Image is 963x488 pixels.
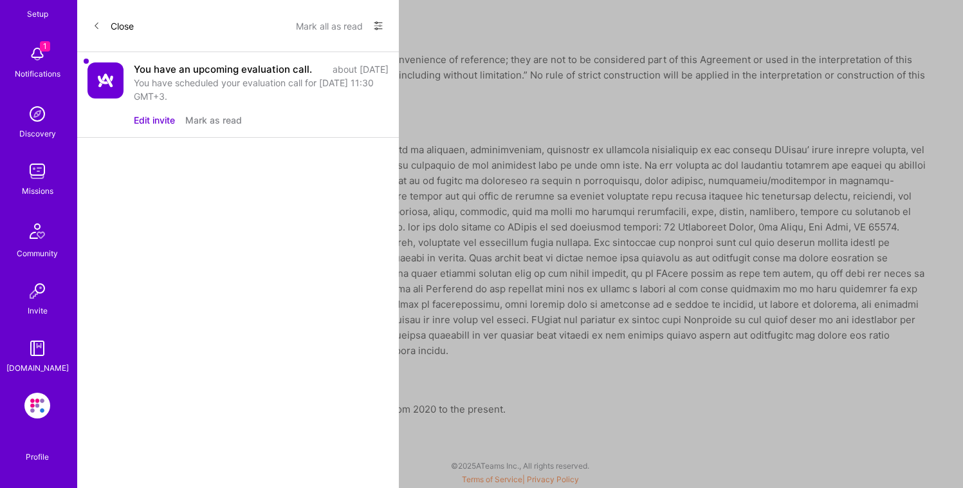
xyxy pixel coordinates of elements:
img: Community [22,216,53,247]
img: discovery [24,101,50,127]
div: Invite [28,304,48,317]
div: Community [17,247,58,260]
div: You have an upcoming evaluation call. [134,62,312,76]
button: Mark all as read [296,15,363,36]
img: teamwork [24,158,50,184]
button: Close [93,15,134,36]
span: 1 [40,41,50,52]
div: Setup [27,7,48,21]
div: Notifications [15,67,60,80]
img: bell [24,41,50,67]
button: Mark as read [185,113,242,127]
img: Invite [24,278,50,304]
div: You have scheduled your evaluation call for [DATE] 11:30 GMT+3. [134,76,389,103]
img: Evinced: Platform Team [24,393,50,418]
button: Edit invite [134,113,175,127]
div: Profile [26,450,49,462]
div: Missions [22,184,53,198]
div: Discovery [19,127,56,140]
div: about [DATE] [333,62,389,76]
img: Company Logo [87,62,124,99]
a: Evinced: Platform Team [21,393,53,418]
div: [DOMAIN_NAME] [6,361,69,375]
img: guide book [24,335,50,361]
a: Profile [21,436,53,462]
